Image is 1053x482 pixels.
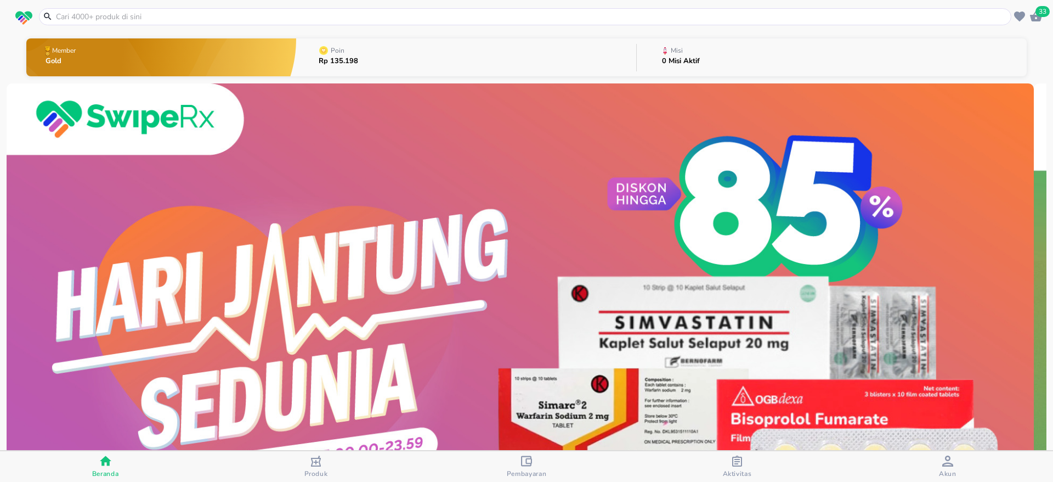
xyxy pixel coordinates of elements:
[507,469,547,478] span: Pembayaran
[671,47,683,54] p: Misi
[662,58,700,65] p: 0 Misi Aktif
[1035,6,1050,17] span: 33
[1028,8,1044,25] button: 33
[304,469,328,478] span: Produk
[842,451,1053,482] button: Akun
[15,11,32,25] img: logo_swiperx_s.bd005f3b.svg
[26,36,296,79] button: MemberGold
[723,469,752,478] span: Aktivitas
[92,469,119,478] span: Beranda
[939,469,956,478] span: Akun
[296,36,636,79] button: PoinRp 135.198
[637,36,1027,79] button: Misi0 Misi Aktif
[55,11,1009,23] input: Cari 4000+ produk di sini
[211,451,421,482] button: Produk
[319,58,358,65] p: Rp 135.198
[632,451,842,482] button: Aktivitas
[331,47,344,54] p: Poin
[52,47,76,54] p: Member
[421,451,632,482] button: Pembayaran
[46,58,78,65] p: Gold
